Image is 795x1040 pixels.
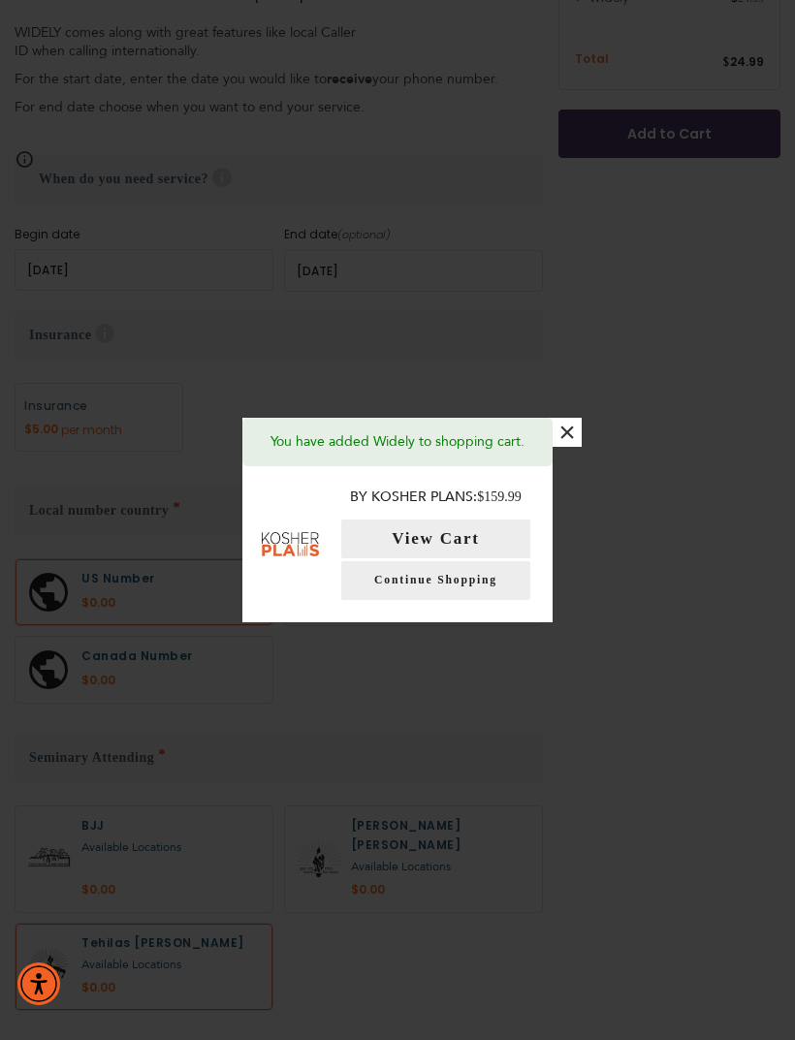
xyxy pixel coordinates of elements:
div: Accessibility Menu [17,962,60,1005]
p: By Kosher Plans: [338,486,533,510]
button: × [553,418,582,447]
span: $159.99 [477,489,522,504]
button: View Cart [341,520,530,558]
p: You have added Widely to shopping cart. [257,432,538,452]
a: Continue Shopping [341,561,530,600]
